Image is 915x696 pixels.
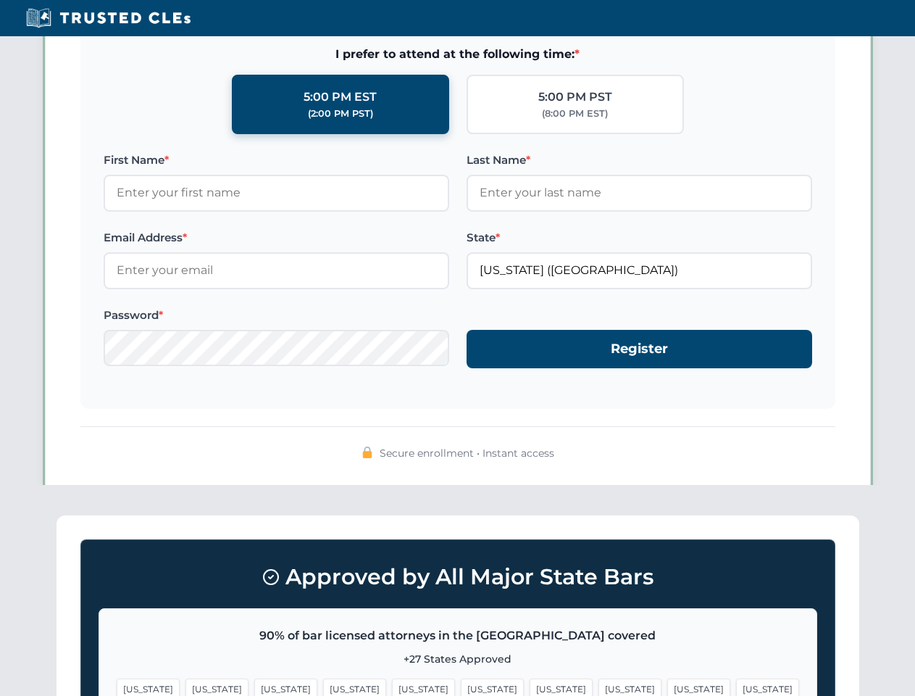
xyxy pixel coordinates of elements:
[304,88,377,107] div: 5:00 PM EST
[362,447,373,458] img: 🔒
[467,152,812,169] label: Last Name
[104,45,812,64] span: I prefer to attend at the following time:
[467,330,812,368] button: Register
[104,152,449,169] label: First Name
[104,175,449,211] input: Enter your first name
[538,88,612,107] div: 5:00 PM PST
[308,107,373,121] div: (2:00 PM PST)
[104,252,449,289] input: Enter your email
[99,558,817,597] h3: Approved by All Major State Bars
[467,229,812,246] label: State
[467,175,812,211] input: Enter your last name
[380,445,554,461] span: Secure enrollment • Instant access
[542,107,608,121] div: (8:00 PM EST)
[117,626,799,645] p: 90% of bar licensed attorneys in the [GEOGRAPHIC_DATA] covered
[104,307,449,324] label: Password
[117,651,799,667] p: +27 States Approved
[104,229,449,246] label: Email Address
[22,7,195,29] img: Trusted CLEs
[467,252,812,289] input: Florida (FL)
